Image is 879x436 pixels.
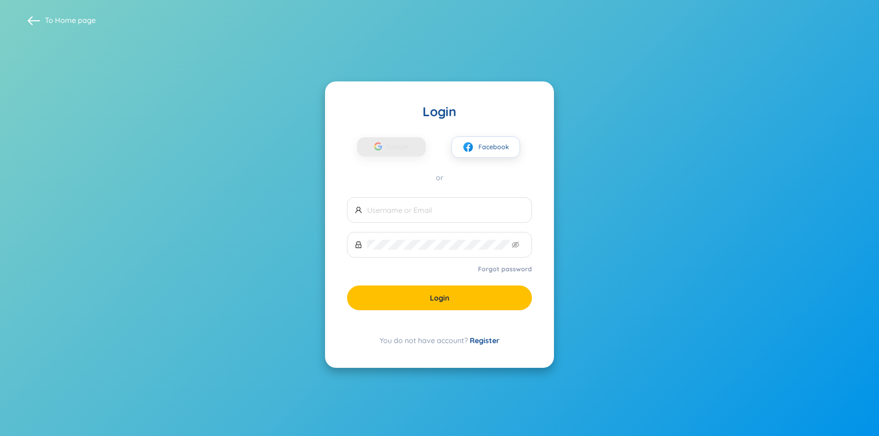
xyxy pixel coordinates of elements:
a: Register [470,336,499,345]
span: Login [430,293,450,303]
button: Login [347,285,532,310]
a: Forgot password [478,264,532,274]
img: facebook [462,141,474,153]
input: Username or Email [367,205,524,215]
span: eye-invisible [512,241,519,248]
button: Google [357,137,426,156]
div: You do not have account? [347,335,532,346]
span: Google [387,137,413,156]
div: or [347,172,532,183]
div: Login [347,103,532,120]
button: facebookFacebook [451,136,520,158]
span: Facebook [478,142,509,152]
span: lock [355,241,362,248]
span: To [45,15,96,25]
a: Home page [55,16,96,25]
span: user [355,206,362,214]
